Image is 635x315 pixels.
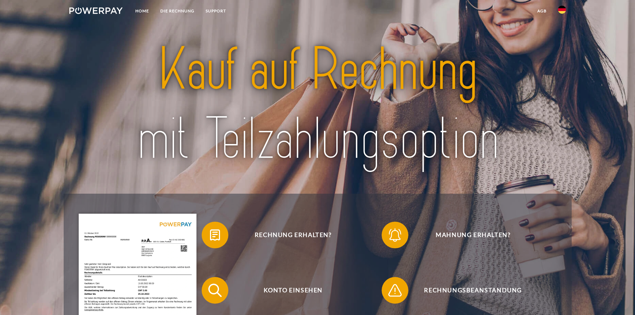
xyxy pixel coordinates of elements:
[207,227,223,243] img: qb_bill.svg
[200,5,232,17] a: SUPPORT
[202,222,375,248] button: Rechnung erhalten?
[532,5,552,17] a: agb
[387,227,403,243] img: qb_bell.svg
[387,282,403,299] img: qb_warning.svg
[94,32,541,178] img: title-powerpay_de.svg
[558,6,566,14] img: de
[382,222,555,248] button: Mahnung erhalten?
[211,277,375,304] span: Konto einsehen
[608,288,630,310] iframe: Botón para iniciar la ventana de mensajería
[207,282,223,299] img: qb_search.svg
[155,5,200,17] a: DIE RECHNUNG
[130,5,155,17] a: Home
[69,7,123,14] img: logo-powerpay-white.svg
[211,222,375,248] span: Rechnung erhalten?
[391,222,555,248] span: Mahnung erhalten?
[382,277,555,304] button: Rechnungsbeanstandung
[391,277,555,304] span: Rechnungsbeanstandung
[202,277,375,304] button: Konto einsehen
